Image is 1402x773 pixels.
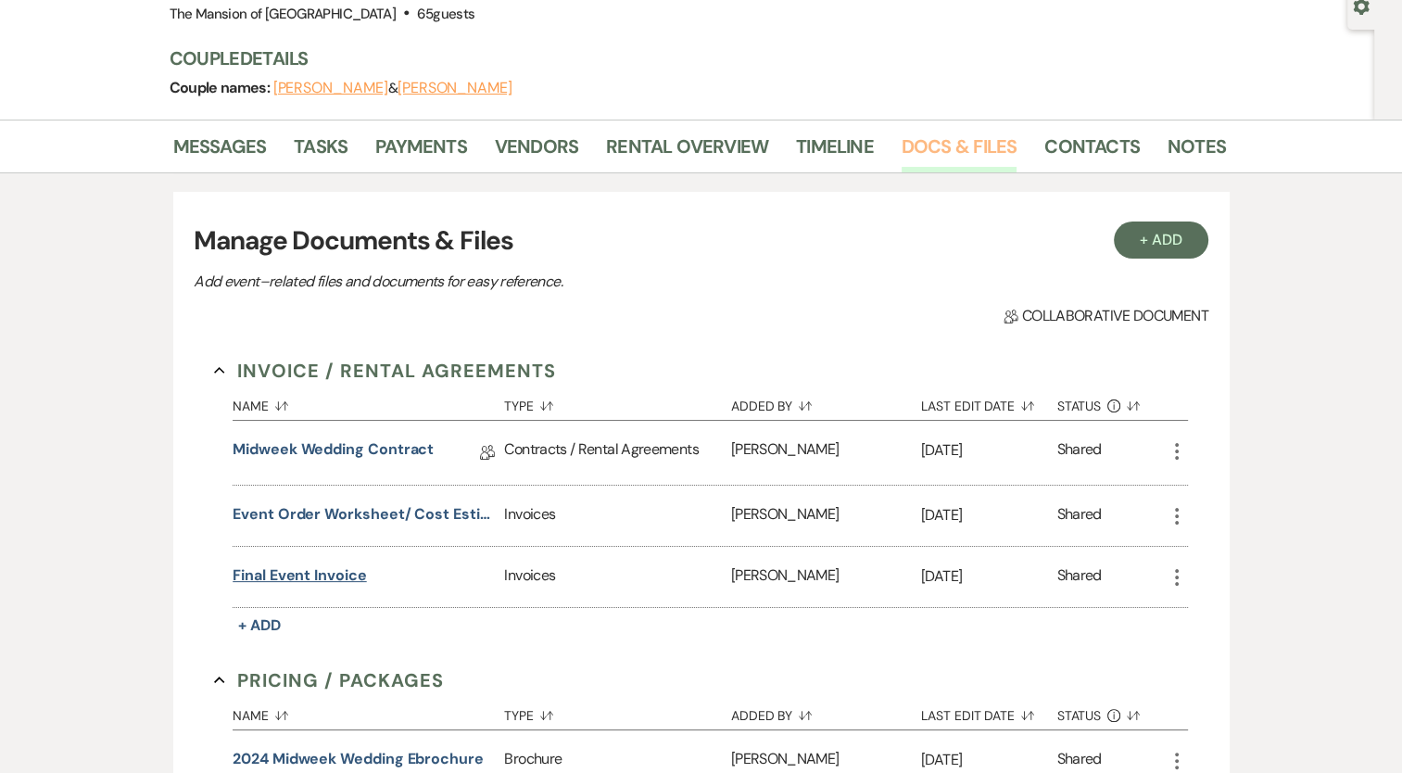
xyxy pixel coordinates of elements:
button: Added By [731,694,921,729]
a: Contacts [1044,132,1140,172]
div: Shared [1057,564,1102,589]
h3: Manage Documents & Files [194,222,1207,260]
p: [DATE] [921,748,1057,772]
div: Shared [1057,438,1102,467]
div: Shared [1057,748,1102,773]
button: Name [233,385,504,420]
p: [DATE] [921,438,1057,463]
div: Contracts / Rental Agreements [504,421,730,485]
a: Payments [375,132,467,172]
button: Type [504,385,730,420]
button: Status [1057,694,1166,729]
button: 2024 Midweek Wedding ebrochure [233,748,484,770]
a: Notes [1168,132,1226,172]
div: [PERSON_NAME] [731,421,921,485]
button: Name [233,694,504,729]
button: Event Order Worksheet/ Cost Estimate [233,503,497,526]
button: [PERSON_NAME] [398,81,512,95]
button: Pricing / Packages [214,666,444,694]
div: Shared [1057,503,1102,528]
p: Add event–related files and documents for easy reference. [194,270,842,294]
button: + Add [1114,222,1208,259]
button: Type [504,694,730,729]
button: Added By [731,385,921,420]
div: Invoices [504,547,730,607]
button: Last Edit Date [921,385,1057,420]
span: Status [1057,399,1102,412]
button: Last Edit Date [921,694,1057,729]
h3: Couple Details [170,45,1207,71]
a: Midweek Wedding Contract [233,438,434,467]
div: [PERSON_NAME] [731,547,921,607]
a: Timeline [796,132,874,172]
button: [PERSON_NAME] [273,81,388,95]
button: Final Event Invoice [233,564,366,587]
p: [DATE] [921,564,1057,589]
span: + Add [238,615,281,635]
span: Couple names: [170,78,273,97]
button: Status [1057,385,1166,420]
a: Docs & Files [902,132,1017,172]
span: Collaborative document [1004,305,1207,327]
p: [DATE] [921,503,1057,527]
a: Rental Overview [606,132,768,172]
button: + Add [233,613,286,639]
div: Invoices [504,486,730,546]
a: Messages [173,132,267,172]
span: Status [1057,709,1102,722]
div: [PERSON_NAME] [731,486,921,546]
span: & [273,79,512,97]
button: Invoice / Rental Agreements [214,357,556,385]
span: The Mansion of [GEOGRAPHIC_DATA] [170,5,397,23]
span: 65 guests [417,5,474,23]
a: Vendors [495,132,578,172]
a: Tasks [294,132,347,172]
